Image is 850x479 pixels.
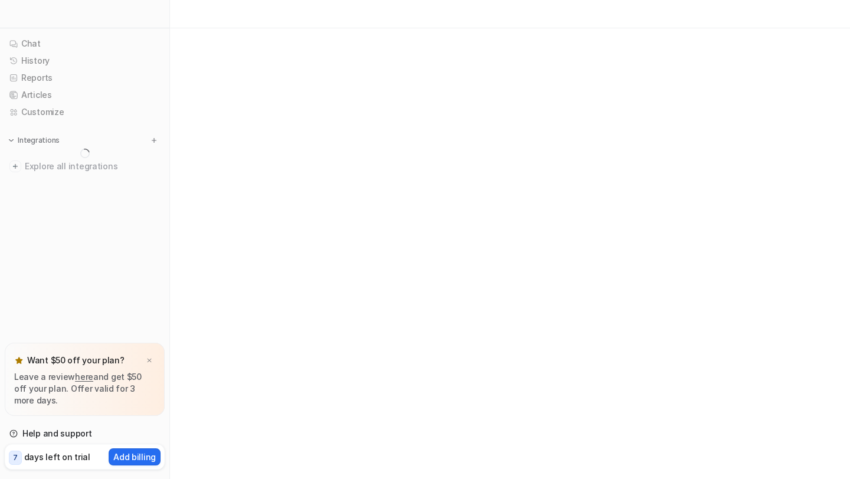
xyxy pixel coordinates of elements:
[24,451,90,463] p: days left on trial
[150,136,158,145] img: menu_add.svg
[13,452,18,463] p: 7
[75,372,93,382] a: here
[5,134,63,146] button: Integrations
[14,356,24,365] img: star
[5,70,165,86] a: Reports
[5,35,165,52] a: Chat
[18,136,60,145] p: Integrations
[5,158,165,175] a: Explore all integrations
[14,371,155,406] p: Leave a review and get $50 off your plan. Offer valid for 3 more days.
[27,355,125,366] p: Want $50 off your plan?
[146,357,153,365] img: x
[109,448,161,465] button: Add billing
[25,157,160,176] span: Explore all integrations
[9,160,21,172] img: explore all integrations
[7,136,15,145] img: expand menu
[5,87,165,103] a: Articles
[5,104,165,120] a: Customize
[113,451,156,463] p: Add billing
[5,53,165,69] a: History
[5,425,165,442] a: Help and support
